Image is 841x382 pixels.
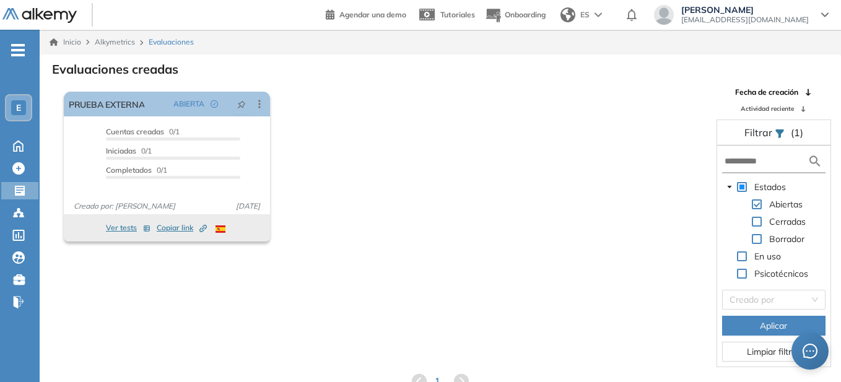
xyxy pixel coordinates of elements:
[228,94,255,114] button: pushpin
[722,316,826,336] button: Aplicar
[157,220,207,235] button: Copiar link
[440,10,475,19] span: Tutoriales
[681,15,809,25] span: [EMAIL_ADDRESS][DOMAIN_NAME]
[11,49,25,51] i: -
[808,154,822,169] img: search icon
[760,319,787,332] span: Aplicar
[69,201,180,212] span: Creado por: [PERSON_NAME]
[231,201,265,212] span: [DATE]
[803,344,817,358] span: message
[769,199,803,210] span: Abiertas
[505,10,546,19] span: Onboarding
[752,266,811,281] span: Psicotécnicos
[735,87,798,98] span: Fecha de creación
[754,181,786,193] span: Estados
[106,127,164,136] span: Cuentas creadas
[560,7,575,22] img: world
[769,216,806,227] span: Cerradas
[52,62,178,77] h3: Evaluaciones creadas
[752,249,783,264] span: En uso
[580,9,590,20] span: ES
[2,8,77,24] img: Logo
[744,126,775,139] span: Filtrar
[754,268,808,279] span: Psicotécnicos
[767,197,805,212] span: Abiertas
[106,165,152,175] span: Completados
[767,214,808,229] span: Cerradas
[326,6,406,21] a: Agendar una demo
[95,37,135,46] span: Alkymetrics
[681,5,809,15] span: [PERSON_NAME]
[722,342,826,362] button: Limpiar filtros
[747,345,801,358] span: Limpiar filtros
[741,104,794,113] span: Actividad reciente
[106,220,150,235] button: Ver tests
[237,99,246,109] span: pushpin
[173,98,204,110] span: ABIERTA
[339,10,406,19] span: Agendar una demo
[149,37,194,48] span: Evaluaciones
[767,232,807,246] span: Borrador
[106,146,152,155] span: 0/1
[769,233,804,245] span: Borrador
[69,92,144,116] a: PRUEBA EXTERNA
[485,2,546,28] button: Onboarding
[157,222,207,233] span: Copiar link
[106,146,136,155] span: Iniciadas
[791,125,803,140] span: (1)
[752,180,788,194] span: Estados
[106,165,167,175] span: 0/1
[211,100,218,108] span: check-circle
[595,12,602,17] img: arrow
[106,127,180,136] span: 0/1
[754,251,781,262] span: En uso
[16,103,21,113] span: E
[726,184,733,190] span: caret-down
[50,37,81,48] a: Inicio
[216,225,225,233] img: ESP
